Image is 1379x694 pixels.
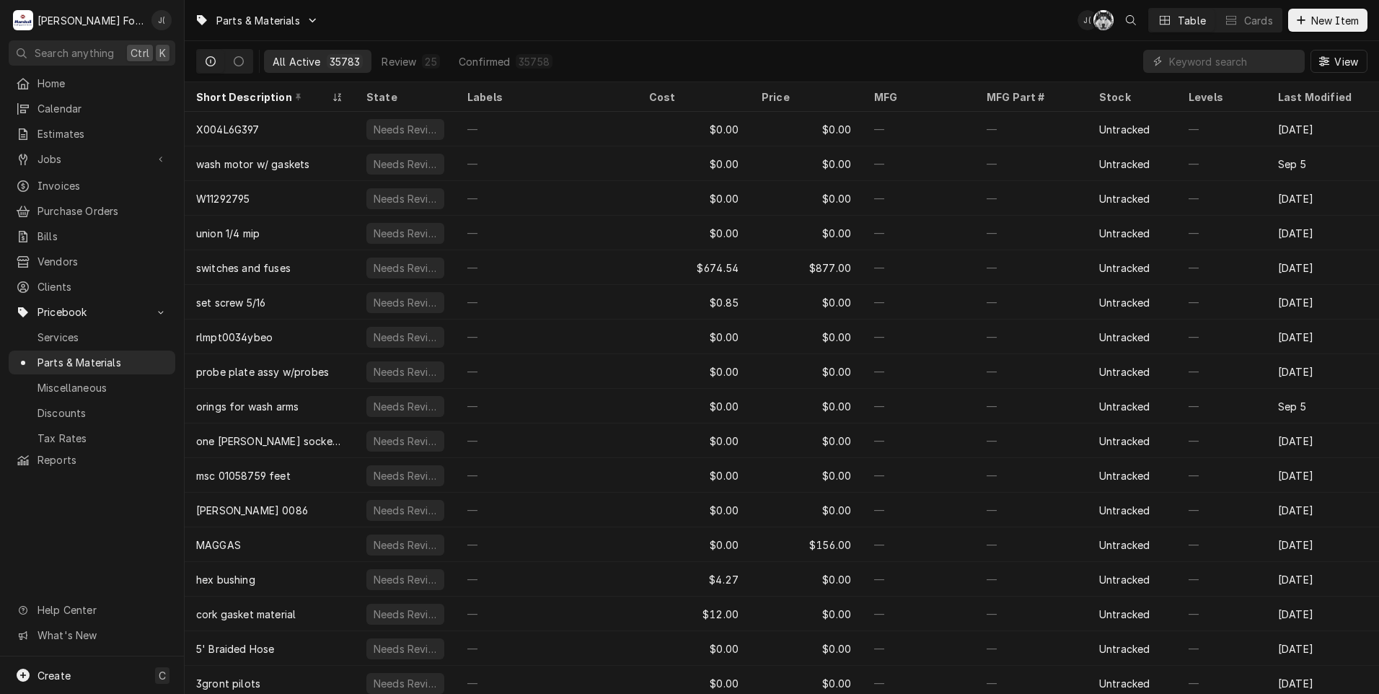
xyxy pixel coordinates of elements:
[975,493,1088,527] div: —
[750,250,863,285] div: $877.00
[638,250,750,285] div: $674.54
[456,527,638,562] div: —
[1266,181,1379,216] div: [DATE]
[762,89,848,105] div: Price
[638,458,750,493] div: $0.00
[9,426,175,450] a: Tax Rates
[750,458,863,493] div: $0.00
[196,468,291,483] div: msc 01058759 feet
[456,250,638,285] div: —
[1308,13,1362,28] span: New Item
[975,181,1088,216] div: —
[38,628,167,643] span: What's New
[638,146,750,181] div: $0.00
[38,229,168,244] span: Bills
[38,254,168,269] span: Vendors
[196,226,260,241] div: union 1/4 mip
[372,157,439,172] div: Needs Review
[1177,458,1266,493] div: —
[1266,527,1379,562] div: [DATE]
[750,112,863,146] div: $0.00
[863,423,975,458] div: —
[1310,50,1367,73] button: View
[1099,364,1150,379] div: Untracked
[9,97,175,120] a: Calendar
[1266,112,1379,146] div: [DATE]
[1266,493,1379,527] div: [DATE]
[1099,191,1150,206] div: Untracked
[456,112,638,146] div: —
[273,54,321,69] div: All Active
[196,537,241,553] div: MAGGAS
[456,562,638,597] div: —
[38,101,168,116] span: Calendar
[216,13,300,28] span: Parts & Materials
[1177,597,1266,631] div: —
[874,89,961,105] div: MFG
[1099,226,1150,241] div: Untracked
[9,598,175,622] a: Go to Help Center
[372,226,439,241] div: Needs Review
[863,562,975,597] div: —
[425,54,436,69] div: 25
[38,602,167,618] span: Help Center
[1266,285,1379,320] div: [DATE]
[196,295,265,310] div: set screw 5/16
[196,434,343,449] div: one [PERSON_NAME] socket assembly with bulb
[38,405,168,421] span: Discounts
[459,54,510,69] div: Confirmed
[638,527,750,562] div: $0.00
[863,250,975,285] div: —
[1266,216,1379,250] div: [DATE]
[750,216,863,250] div: $0.00
[750,423,863,458] div: $0.00
[638,631,750,666] div: $0.00
[38,151,146,167] span: Jobs
[649,89,736,105] div: Cost
[38,330,168,345] span: Services
[1177,562,1266,597] div: —
[975,389,1088,423] div: —
[750,181,863,216] div: $0.00
[1099,399,1150,414] div: Untracked
[1099,503,1150,518] div: Untracked
[975,112,1088,146] div: —
[638,562,750,597] div: $4.27
[9,401,175,425] a: Discounts
[638,354,750,389] div: $0.00
[196,503,308,518] div: [PERSON_NAME] 0086
[1177,320,1266,354] div: —
[975,458,1088,493] div: —
[189,9,325,32] a: Go to Parts & Materials
[863,181,975,216] div: —
[196,641,274,656] div: 5' Braided Hose
[38,13,144,28] div: [PERSON_NAME] Food Equipment Service
[1099,89,1163,105] div: Stock
[372,468,439,483] div: Needs Review
[456,597,638,631] div: —
[750,527,863,562] div: $156.00
[456,320,638,354] div: —
[456,423,638,458] div: —
[372,641,439,656] div: Needs Review
[372,399,439,414] div: Needs Review
[1177,389,1266,423] div: —
[456,631,638,666] div: —
[863,527,975,562] div: —
[467,89,626,105] div: Labels
[975,423,1088,458] div: —
[863,597,975,631] div: —
[1331,54,1361,69] span: View
[1078,10,1098,30] div: Jeff Debigare (109)'s Avatar
[1177,493,1266,527] div: —
[456,216,638,250] div: —
[35,45,114,61] span: Search anything
[975,250,1088,285] div: —
[1099,537,1150,553] div: Untracked
[1093,10,1114,30] div: Chris Murphy (103)'s Avatar
[1266,597,1379,631] div: [DATE]
[9,325,175,349] a: Services
[38,669,71,682] span: Create
[975,631,1088,666] div: —
[159,45,166,61] span: K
